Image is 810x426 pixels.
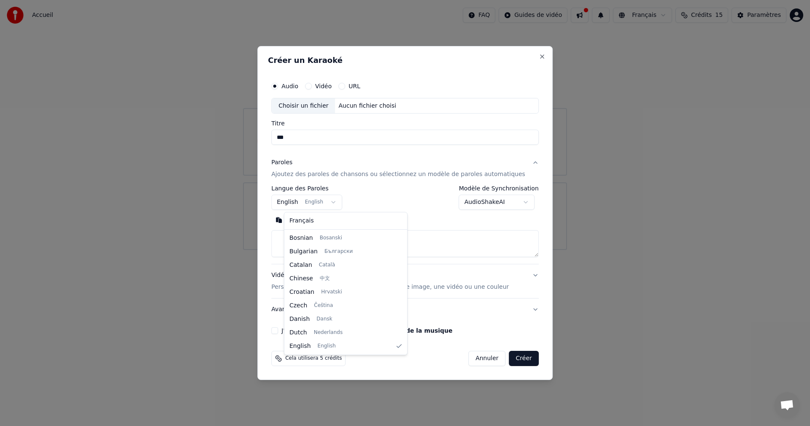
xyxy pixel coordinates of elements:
[289,274,313,283] span: Chinese
[318,343,336,350] span: English
[289,328,307,337] span: Dutch
[289,261,312,269] span: Catalan
[316,316,332,323] span: Dansk
[319,262,335,269] span: Català
[314,302,333,309] span: Čeština
[289,234,313,242] span: Bosnian
[324,248,353,255] span: Български
[289,315,310,323] span: Danish
[289,301,307,310] span: Czech
[320,235,342,241] span: Bosanski
[289,342,311,350] span: English
[289,288,314,296] span: Croatian
[320,275,330,282] span: 中文
[289,217,314,225] span: Français
[289,247,318,256] span: Bulgarian
[321,289,342,296] span: Hrvatski
[314,329,343,336] span: Nederlands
